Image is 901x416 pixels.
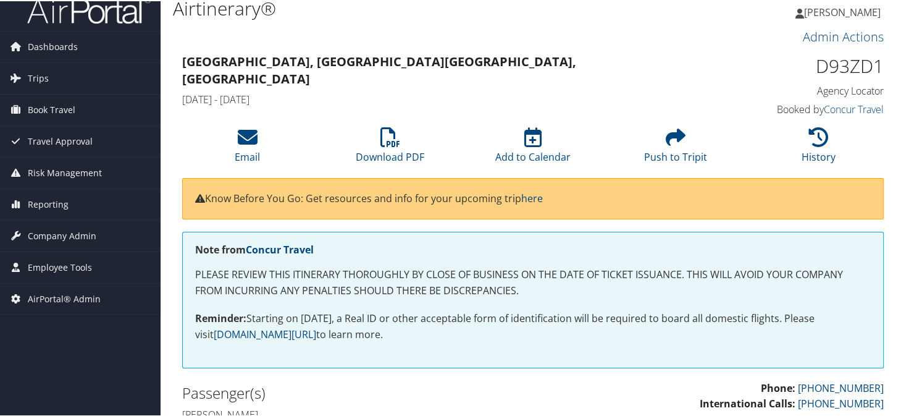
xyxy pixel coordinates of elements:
p: PLEASE REVIEW THIS ITINERARY THOROUGHLY BY CLOSE OF BUSINESS ON THE DATE OF TICKET ISSUANCE. THIS... [195,266,871,297]
span: Trips [28,62,49,93]
strong: [GEOGRAPHIC_DATA], [GEOGRAPHIC_DATA] [GEOGRAPHIC_DATA], [GEOGRAPHIC_DATA] [182,52,576,86]
span: Book Travel [28,93,75,124]
strong: International Calls: [700,396,795,409]
p: Starting on [DATE], a Real ID or other acceptable form of identification will be required to boar... [195,310,871,341]
a: Push to Tripit [644,133,707,163]
a: History [802,133,836,163]
a: Concur Travel [824,101,884,115]
h2: Passenger(s) [182,381,524,402]
a: Admin Actions [803,27,884,44]
a: Email [235,133,260,163]
strong: Note from [195,242,314,255]
strong: Phone: [761,380,795,394]
span: AirPortal® Admin [28,282,101,313]
a: [PHONE_NUMBER] [798,396,884,409]
a: here [521,190,543,204]
span: [PERSON_NAME] [804,4,881,18]
h4: [DATE] - [DATE] [182,91,704,105]
span: Dashboards [28,30,78,61]
h1: D93ZD1 [723,52,884,78]
p: Know Before You Go: Get resources and info for your upcoming trip [195,190,871,206]
span: Risk Management [28,156,102,187]
span: Travel Approval [28,125,93,156]
span: Employee Tools [28,251,92,282]
strong: Reminder: [195,310,246,324]
a: [DOMAIN_NAME][URL] [214,326,316,340]
a: Download PDF [356,133,424,163]
a: Concur Travel [246,242,314,255]
span: Reporting [28,188,69,219]
a: Add to Calendar [495,133,571,163]
a: [PHONE_NUMBER] [798,380,884,394]
span: Company Admin [28,219,96,250]
h4: Agency Locator [723,83,884,96]
h4: Booked by [723,101,884,115]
